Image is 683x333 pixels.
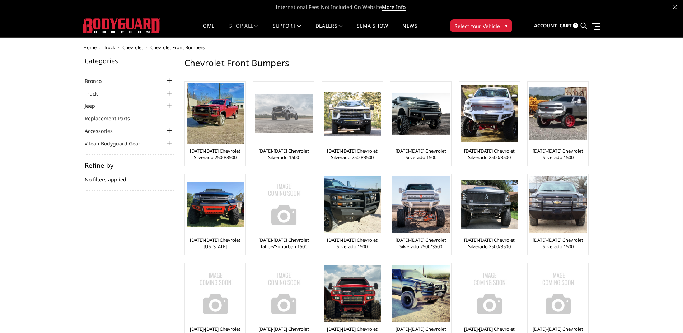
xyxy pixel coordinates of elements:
a: No Image [255,265,312,322]
a: No Image [529,265,586,322]
img: No Image [255,176,313,233]
a: [DATE]-[DATE] Chevrolet Silverado 1500 [529,237,586,250]
a: [DATE]-[DATE] Chevrolet Silverado 2500/3500 [461,148,518,161]
a: Chevrolet [122,44,143,51]
a: [DATE]-[DATE] Chevrolet Silverado 2500/3500 [324,148,381,161]
a: Support [273,23,301,37]
span: Account [534,22,557,29]
a: Home [199,23,215,37]
a: Home [83,44,97,51]
a: No Image [255,176,312,233]
button: Select Your Vehicle [450,19,512,32]
a: News [402,23,417,37]
a: shop all [229,23,258,37]
a: More Info [382,4,406,11]
a: Replacement Parts [85,115,139,122]
span: Cart [560,22,572,29]
span: Select Your Vehicle [455,22,500,30]
a: SEMA Show [357,23,388,37]
a: [DATE]-[DATE] Chevrolet Silverado 1500 [255,148,312,161]
h1: Chevrolet Front Bumpers [184,57,588,74]
img: No Image [187,265,244,322]
a: Truck [85,90,107,97]
img: BODYGUARD BUMPERS [83,18,160,33]
a: [DATE]-[DATE] Chevrolet Silverado 2500/3500 [461,237,518,250]
img: No Image [461,265,518,322]
a: [DATE]-[DATE] Chevrolet Silverado 1500 [324,237,381,250]
a: Dealers [315,23,343,37]
img: No Image [529,265,587,322]
a: [DATE]-[DATE] Chevrolet Tahoe/Suburban 1500 [255,237,312,250]
span: Chevrolet Front Bumpers [150,44,205,51]
a: Bronco [85,77,111,85]
img: No Image [255,265,313,322]
span: 0 [573,23,578,28]
a: Account [534,16,557,36]
a: [DATE]-[DATE] Chevrolet Silverado 2500/3500 [187,148,244,161]
h5: Refine by [85,162,174,168]
a: Cart 0 [560,16,578,36]
h5: Categories [85,57,174,64]
a: [DATE]-[DATE] Chevrolet Silverado 1500 [392,148,449,161]
div: No filters applied [85,162,174,191]
iframe: Chat Widget [647,299,683,333]
a: Truck [104,44,115,51]
span: ▾ [505,22,507,29]
a: Jeep [85,102,104,110]
a: Accessories [85,127,122,135]
a: [DATE]-[DATE] Chevrolet [US_STATE] [187,237,244,250]
a: #TeamBodyguard Gear [85,140,149,147]
a: [DATE]-[DATE] Chevrolet Silverado 2500/3500 [392,237,449,250]
a: [DATE]-[DATE] Chevrolet Silverado 1500 [529,148,586,161]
